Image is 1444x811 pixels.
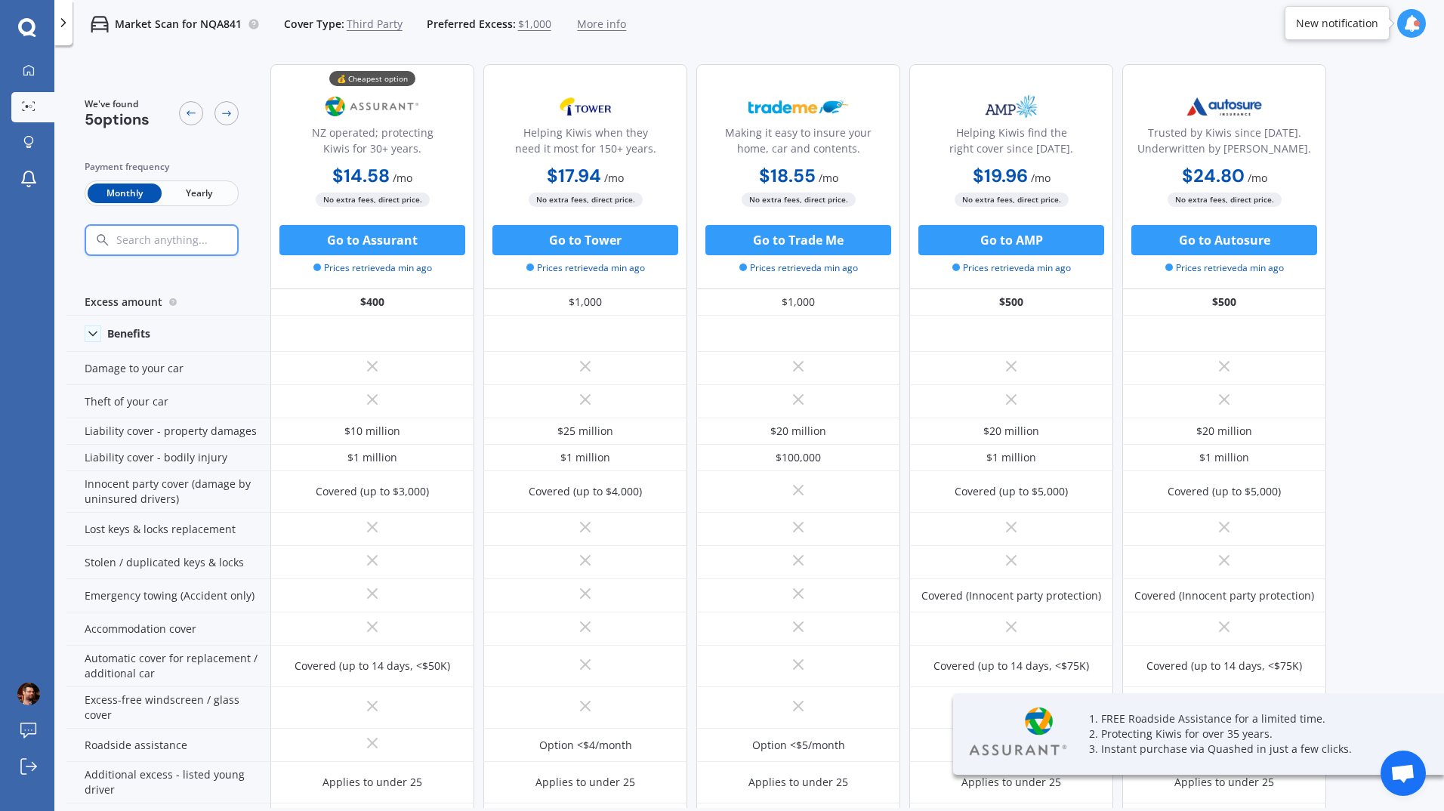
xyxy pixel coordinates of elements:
[961,88,1061,125] img: AMP.webp
[965,705,1071,759] img: Assurant.webp
[88,183,162,203] span: Monthly
[748,88,848,125] img: Trademe.webp
[922,125,1100,162] div: Helping Kiwis find the right cover since [DATE].
[986,450,1036,465] div: $1 million
[66,385,270,418] div: Theft of your car
[535,775,635,790] div: Applies to under 25
[66,612,270,646] div: Accommodation cover
[316,484,429,499] div: Covered (up to $3,000)
[709,125,887,162] div: Making it easy to insure your home, car and contents.
[492,225,678,255] button: Go to Tower
[535,88,635,125] img: Tower.webp
[496,125,674,162] div: Helping Kiwis when they need it most for 150+ years.
[933,658,1089,674] div: Covered (up to 14 days, <$75K)
[1168,193,1282,207] span: No extra fees, direct price.
[66,762,270,803] div: Additional excess - listed young driver
[66,289,270,316] div: Excess amount
[270,289,474,316] div: $400
[742,193,856,207] span: No extra fees, direct price.
[393,171,412,185] span: / mo
[752,738,845,753] div: Option <$5/month
[347,17,403,32] span: Third Party
[66,729,270,762] div: Roadside assistance
[529,484,642,499] div: Covered (up to $4,000)
[162,183,236,203] span: Yearly
[1089,711,1406,726] p: 1. FREE Roadside Assistance for a limited time.
[322,775,422,790] div: Applies to under 25
[1165,261,1284,275] span: Prices retrieved a min ago
[1296,16,1378,31] div: New notification
[1146,658,1302,674] div: Covered (up to 14 days, <$75K)
[819,171,838,185] span: / mo
[1168,484,1281,499] div: Covered (up to $5,000)
[283,125,461,162] div: NZ operated; protecting Kiwis for 30+ years.
[526,261,645,275] span: Prices retrieved a min ago
[427,17,516,32] span: Preferred Excess:
[66,471,270,513] div: Innocent party cover (damage by uninsured drivers)
[557,424,613,439] div: $25 million
[322,88,422,125] img: Assurant.png
[66,513,270,546] div: Lost keys & locks replacement
[1174,775,1274,790] div: Applies to under 25
[529,193,643,207] span: No extra fees, direct price.
[961,775,1061,790] div: Applies to under 25
[748,775,848,790] div: Applies to under 25
[66,646,270,687] div: Automatic cover for replacement / additional car
[91,15,109,33] img: car.f15378c7a67c060ca3f3.svg
[983,424,1039,439] div: $20 million
[952,261,1071,275] span: Prices retrieved a min ago
[1196,424,1252,439] div: $20 million
[1031,171,1051,185] span: / mo
[1182,164,1245,187] b: $24.80
[1381,751,1426,796] div: Open chat
[85,97,150,111] span: We've found
[759,164,816,187] b: $18.55
[955,484,1068,499] div: Covered (up to $5,000)
[547,164,601,187] b: $17.94
[776,450,821,465] div: $100,000
[1174,88,1274,125] img: Autosure.webp
[918,225,1104,255] button: Go to AMP
[295,658,450,674] div: Covered (up to 14 days, <$50K)
[66,352,270,385] div: Damage to your car
[1135,125,1313,162] div: Trusted by Kiwis since [DATE]. Underwritten by [PERSON_NAME].
[1131,225,1317,255] button: Go to Autosure
[955,193,1069,207] span: No extra fees, direct price.
[1248,171,1267,185] span: / mo
[1089,742,1406,757] p: 3. Instant purchase via Quashed in just a few clicks.
[66,687,270,729] div: Excess-free windscreen / glass cover
[604,171,624,185] span: / mo
[973,164,1028,187] b: $19.96
[483,289,687,316] div: $1,000
[329,71,415,86] div: 💰 Cheapest option
[316,193,430,207] span: No extra fees, direct price.
[17,683,40,705] img: ACg8ocIUMpCVZ3foJtzg69va81JBEIWfO527SIkT6N44MlRIOz-9Ew8=s96-c
[66,418,270,445] div: Liability cover - property damages
[66,445,270,471] div: Liability cover - bodily injury
[66,579,270,612] div: Emergency towing (Accident only)
[66,546,270,579] div: Stolen / duplicated keys & locks
[115,17,242,32] p: Market Scan for NQA841
[539,738,632,753] div: Option <$4/month
[85,109,150,129] span: 5 options
[1122,289,1326,316] div: $500
[705,225,891,255] button: Go to Trade Me
[560,450,610,465] div: $1 million
[115,233,270,247] input: Search anything...
[107,327,150,341] div: Benefits
[739,261,858,275] span: Prices retrieved a min ago
[577,17,626,32] span: More info
[347,450,397,465] div: $1 million
[770,424,826,439] div: $20 million
[344,424,400,439] div: $10 million
[85,159,239,174] div: Payment frequency
[313,261,432,275] span: Prices retrieved a min ago
[284,17,344,32] span: Cover Type:
[518,17,551,32] span: $1,000
[909,289,1113,316] div: $500
[921,588,1101,603] div: Covered (Innocent party protection)
[279,225,465,255] button: Go to Assurant
[332,164,390,187] b: $14.58
[1199,450,1249,465] div: $1 million
[1134,588,1314,603] div: Covered (Innocent party protection)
